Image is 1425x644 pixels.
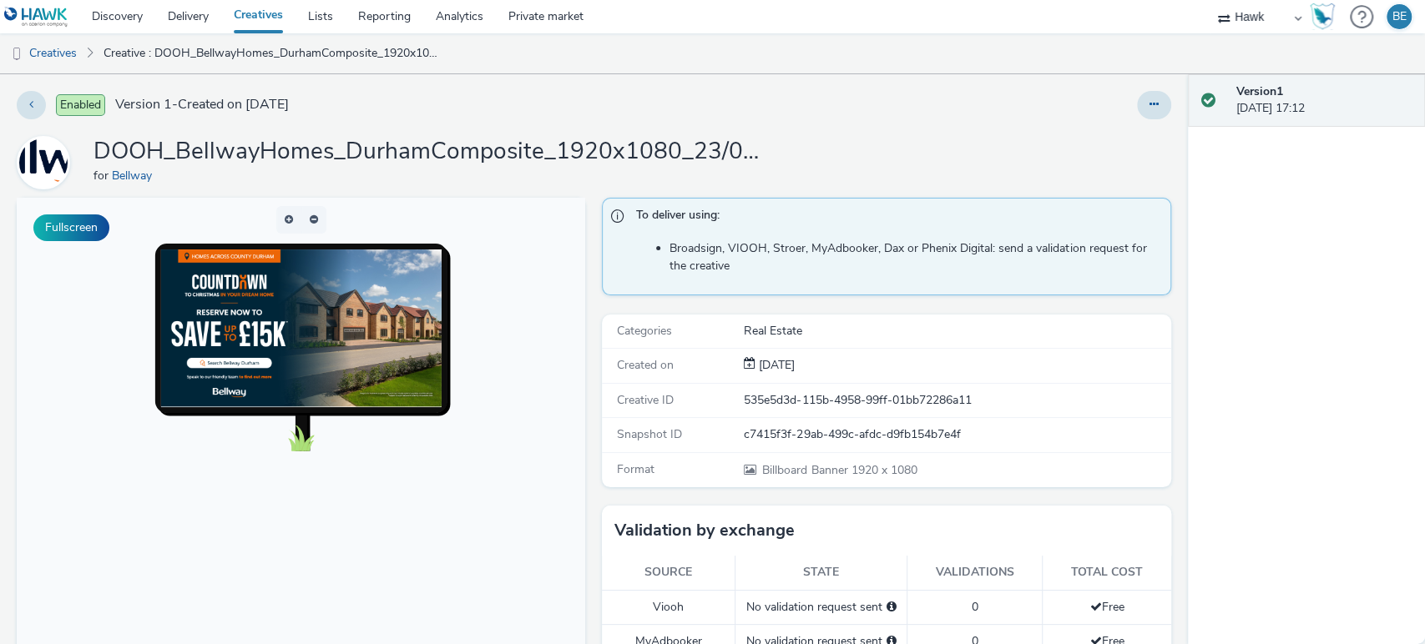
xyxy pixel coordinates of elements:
button: Fullscreen [33,214,109,241]
span: [DATE] [755,357,795,373]
h1: DOOH_BellwayHomes_DurhamComposite_1920x1080_23/09/2025 [93,136,761,168]
th: State [735,556,907,590]
a: Creative : DOOH_BellwayHomes_DurhamComposite_1920x1080_23/09/2025 [95,33,452,73]
div: [DATE] 17:12 [1236,83,1412,118]
span: Creative ID [617,392,674,408]
span: To deliver using: [636,207,1153,229]
span: Free [1089,599,1124,615]
span: Version 1 - Created on [DATE] [115,95,289,114]
th: Total cost [1043,556,1171,590]
span: 1920 x 1080 [761,462,917,478]
th: Validations [907,556,1043,590]
a: Bellway [112,168,159,184]
img: dooh [8,46,25,63]
span: Enabled [56,94,105,116]
div: No validation request sent [744,599,898,616]
li: Broadsign, VIOOH, Stroer, MyAdbooker, Dax or Phenix Digital: send a validation request for the cr... [670,240,1161,274]
div: Real Estate [744,323,1169,340]
span: for [93,168,112,184]
span: Format [617,461,654,477]
span: Categories [617,323,672,339]
span: 0 [972,599,978,615]
h3: Validation by exchange [614,518,795,543]
img: Hawk Academy [1310,3,1335,30]
strong: Version 1 [1236,83,1283,99]
a: Hawk Academy [1310,3,1342,30]
img: Advertisement preview [144,52,425,209]
img: Bellway [19,138,68,187]
div: BE [1392,4,1407,29]
span: Snapshot ID [617,426,682,442]
div: c7415f3f-29ab-499c-afdc-d9fb154b7e4f [744,426,1169,443]
img: undefined Logo [4,7,68,28]
span: Billboard Banner [762,462,851,478]
td: Viooh [602,590,735,624]
th: Source [602,556,735,590]
span: Created on [617,357,674,373]
div: Creation 23 September 2025, 17:12 [755,357,795,374]
div: 535e5d3d-115b-4958-99ff-01bb72286a11 [744,392,1169,409]
div: Please select a deal below and click on Send to send a validation request to Viooh. [887,599,897,616]
a: Bellway [17,154,77,170]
